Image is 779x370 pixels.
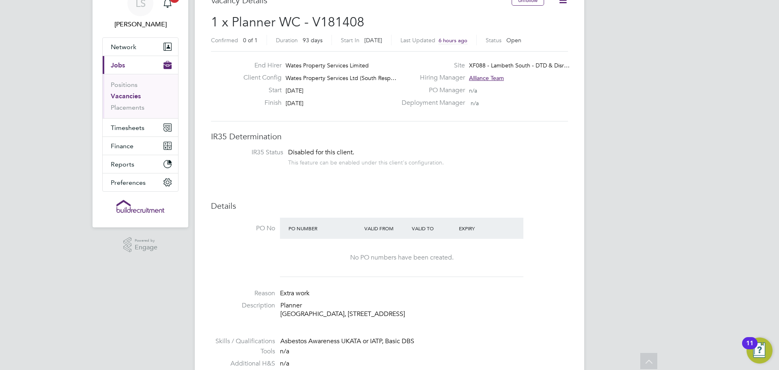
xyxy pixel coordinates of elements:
[103,155,178,173] button: Reports
[111,81,138,89] a: Positions
[211,14,364,30] span: 1 x Planner WC - V181408
[111,92,141,100] a: Vacancies
[286,74,396,82] span: Wates Property Services Ltd (South Resp…
[288,253,515,262] div: No PO numbers have been created.
[286,87,303,94] span: [DATE]
[211,347,275,356] label: Tools
[397,74,465,82] label: Hiring Manager
[280,301,568,318] p: Planner [GEOGRAPHIC_DATA], [STREET_ADDRESS]
[135,244,157,251] span: Engage
[303,37,323,44] span: 93 days
[280,289,310,297] span: Extra work
[111,142,133,150] span: Finance
[486,37,501,44] label: Status
[397,99,465,107] label: Deployment Manager
[103,74,178,118] div: Jobs
[211,224,275,233] label: PO No
[103,56,178,74] button: Jobs
[506,37,521,44] span: Open
[288,148,354,156] span: Disabled for this client.
[135,237,157,244] span: Powered by
[276,37,298,44] label: Duration
[397,86,465,95] label: PO Manager
[211,37,238,44] label: Confirmed
[211,131,568,142] h3: IR35 Determination
[116,200,164,213] img: buildrec-logo-retina.png
[364,37,382,44] span: [DATE]
[111,61,125,69] span: Jobs
[439,37,467,44] span: 6 hours ago
[341,37,359,44] label: Start In
[123,237,158,253] a: Powered byEngage
[400,37,435,44] label: Last Updated
[280,337,568,346] div: Asbestos Awareness UKATA or IATP, Basic DBS
[219,148,283,157] label: IR35 Status
[111,104,144,111] a: Placements
[237,61,282,70] label: End Hirer
[111,179,146,186] span: Preferences
[746,343,753,354] div: 11
[286,62,369,69] span: Wates Property Services Limited
[103,173,178,191] button: Preferences
[103,119,178,136] button: Timesheets
[211,201,568,211] h3: Details
[457,221,504,236] div: Expiry
[111,160,134,168] span: Reports
[469,62,570,69] span: XF088 - Lambeth South - DTD & Disr…
[102,19,179,29] span: Leah Seber
[280,347,289,355] span: n/a
[211,289,275,298] label: Reason
[111,43,136,51] span: Network
[286,100,303,107] span: [DATE]
[280,359,289,368] span: n/a
[469,87,477,94] span: n/a
[102,200,179,213] a: Go to home page
[469,74,504,82] span: Alliance Team
[747,338,773,364] button: Open Resource Center, 11 new notifications
[410,221,457,236] div: Valid To
[211,301,275,310] label: Description
[211,337,275,346] label: Skills / Qualifications
[243,37,258,44] span: 0 of 1
[211,359,275,368] label: Additional H&S
[111,124,144,132] span: Timesheets
[103,38,178,56] button: Network
[471,100,479,107] span: n/a
[103,137,178,155] button: Finance
[286,221,362,236] div: PO Number
[362,221,410,236] div: Valid From
[288,157,444,166] div: This feature can be enabled under this client's configuration.
[397,61,465,70] label: Site
[237,86,282,95] label: Start
[237,99,282,107] label: Finish
[237,74,282,82] label: Client Config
